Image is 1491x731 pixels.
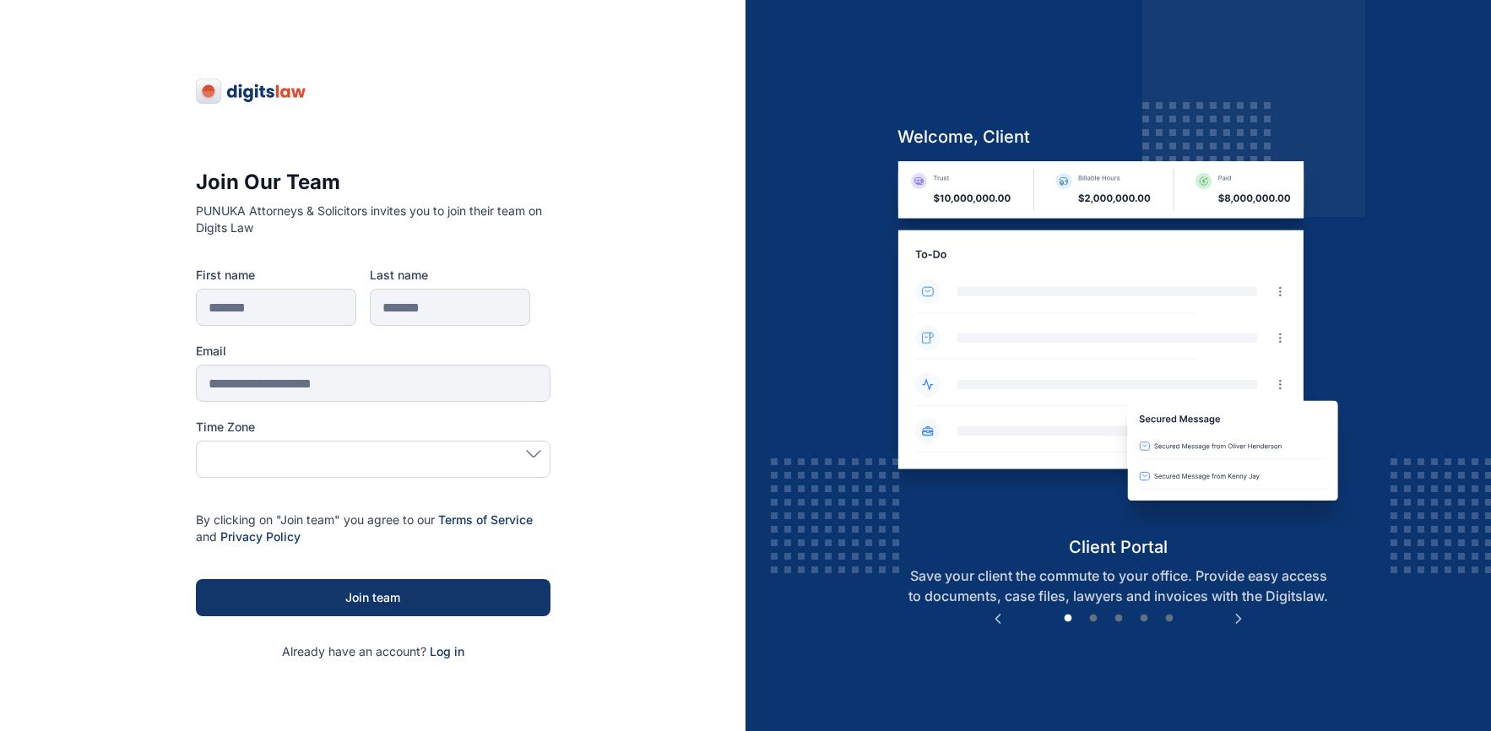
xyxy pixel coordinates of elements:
[196,643,550,660] p: Already have an account?
[370,267,530,284] label: Last name
[196,419,255,436] span: Time Zone
[1060,610,1076,627] button: 1
[884,161,1353,535] img: client-portal
[196,579,550,616] button: Join team
[884,125,1353,149] h5: welcome, client
[989,610,1006,627] button: Previous
[884,566,1353,606] p: Save your client the commute to your office. Provide easy access to documents, case files, lawyer...
[220,529,301,544] a: Privacy Policy
[438,512,533,527] a: Terms of Service
[430,644,464,658] a: Log in
[223,589,523,606] div: Join team
[1110,610,1127,627] button: 3
[196,512,550,545] p: By clicking on "Join team" you agree to our and
[1161,610,1178,627] button: 5
[1230,610,1247,627] button: Next
[196,267,356,284] label: First name
[196,78,307,105] img: digitslaw-logo
[196,169,550,196] h3: Join Our Team
[1136,610,1152,627] button: 4
[196,343,550,360] label: Email
[196,203,550,236] p: PUNUKA Attorneys & Solicitors invites you to join their team on Digits Law
[884,535,1353,559] h5: client portal
[1085,610,1102,627] button: 2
